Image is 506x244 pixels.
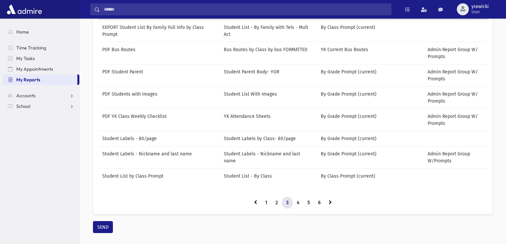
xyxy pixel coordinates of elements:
input: Search [100,3,391,15]
span: School [16,103,30,109]
span: yrawicki [471,4,489,9]
td: Admin Report Group W/ Prompts [424,42,488,64]
td: YK Attendance Sheets [220,109,317,131]
span: My Tasks [16,55,35,61]
a: My Appointments [3,64,79,74]
span: Time Tracking [16,45,46,51]
td: EXPORT Student List By Family Full Info by Class Prompt [98,20,220,42]
td: Student List With Images [220,86,317,109]
td: PDF Student Parent [98,64,220,86]
button: SEND [93,221,113,233]
a: Home [3,27,79,37]
span: My Appointments [16,66,53,72]
td: Student Labels - Nickname and last name [98,146,220,168]
span: My Reports [16,77,40,83]
td: Student List by Class Prompt [98,168,220,184]
td: Admin Report Group W/ Prompts [424,64,488,86]
td: PDF Bus Routes [98,42,220,64]
td: By Class Prompt (current) [317,20,424,42]
span: User [471,9,489,15]
a: 3 [282,197,293,209]
td: Student List - By Family with Tels - Mult Act [220,20,317,42]
td: PDF Students with Images [98,86,220,109]
td: By Grade Prompt (current) [317,64,424,86]
a: 6 [314,197,325,209]
td: Admin Report Group W/Prompts [424,146,488,168]
td: Student Labels by Class- 80/page [220,131,317,146]
a: Accounts [3,90,79,101]
td: Admin Report Group W/ Prompts [424,109,488,131]
td: Student Labels - 80/page [98,131,220,146]
a: My Reports [3,74,77,85]
a: My Tasks [3,53,79,64]
td: By Grade Prompt (current) [317,86,424,109]
span: Accounts [16,93,36,99]
a: 2 [271,197,282,209]
td: Student List - By Class [220,168,317,184]
td: By Class Prompt (current) [317,168,424,184]
a: Time Tracking [3,42,79,53]
td: Student Parent Body- YOR [220,64,317,86]
td: Student Labels - Nickname and last name [220,146,317,168]
td: YK Current Bus Routes [317,42,424,64]
a: School [3,101,79,112]
td: Admin Report Group W/ Prompts [424,86,488,109]
td: By Grade Prompt (current) [317,109,424,131]
img: AdmirePro [5,3,43,16]
td: By Grade Prompt (current) [317,146,424,168]
span: Home [16,29,29,35]
a: 1 [261,197,272,209]
td: PDF YK Class Weekly Checklist [98,109,220,131]
a: 5 [303,197,314,209]
td: By Grade Prompt (current) [317,131,424,146]
a: 4 [293,197,303,209]
td: Bus Routes by Class by bus FORMATTED [220,42,317,64]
